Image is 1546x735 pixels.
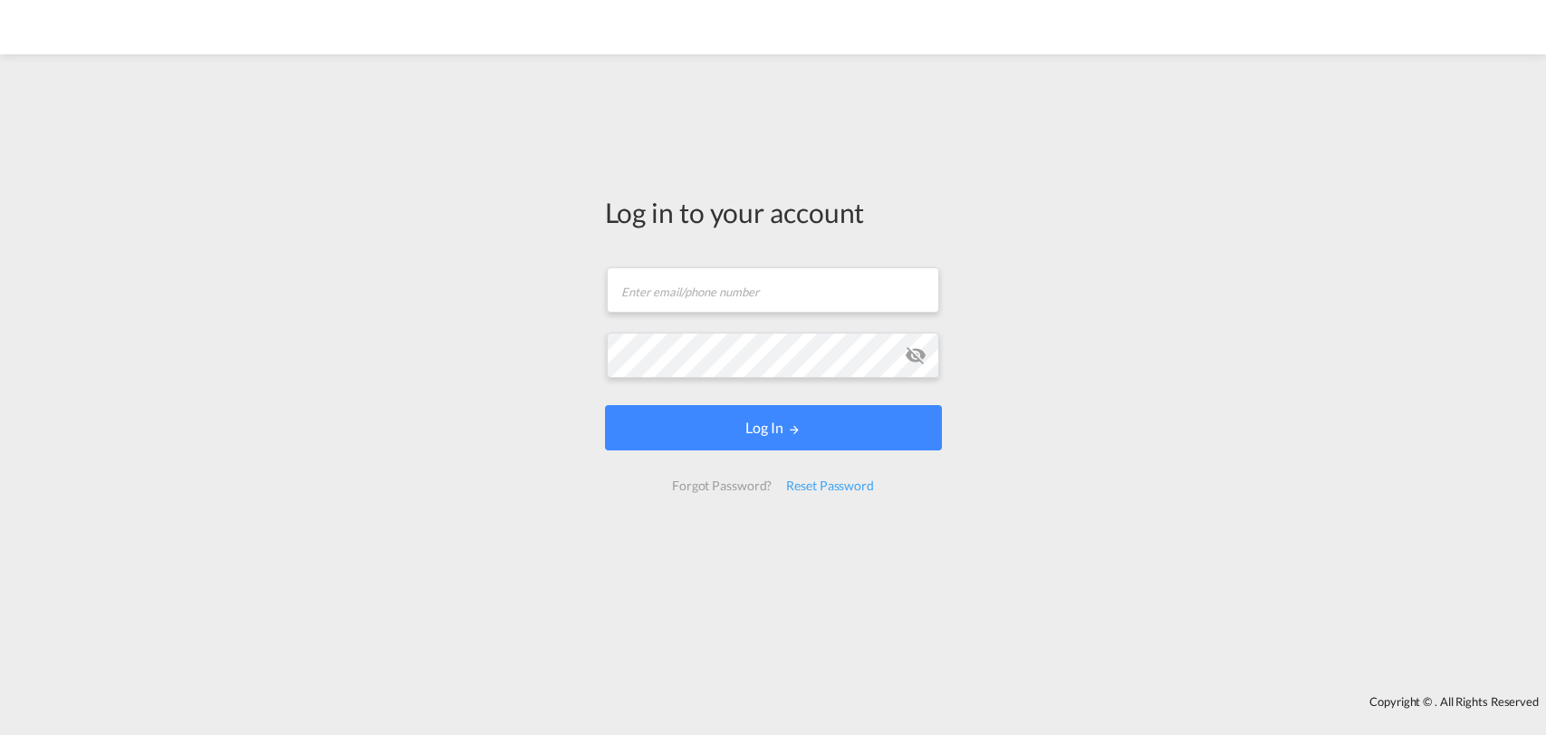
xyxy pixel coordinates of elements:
div: Reset Password [779,469,881,502]
button: LOGIN [605,405,942,450]
div: Log in to your account [605,193,942,231]
div: Forgot Password? [665,469,779,502]
input: Enter email/phone number [607,267,939,313]
md-icon: icon-eye-off [905,344,927,366]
